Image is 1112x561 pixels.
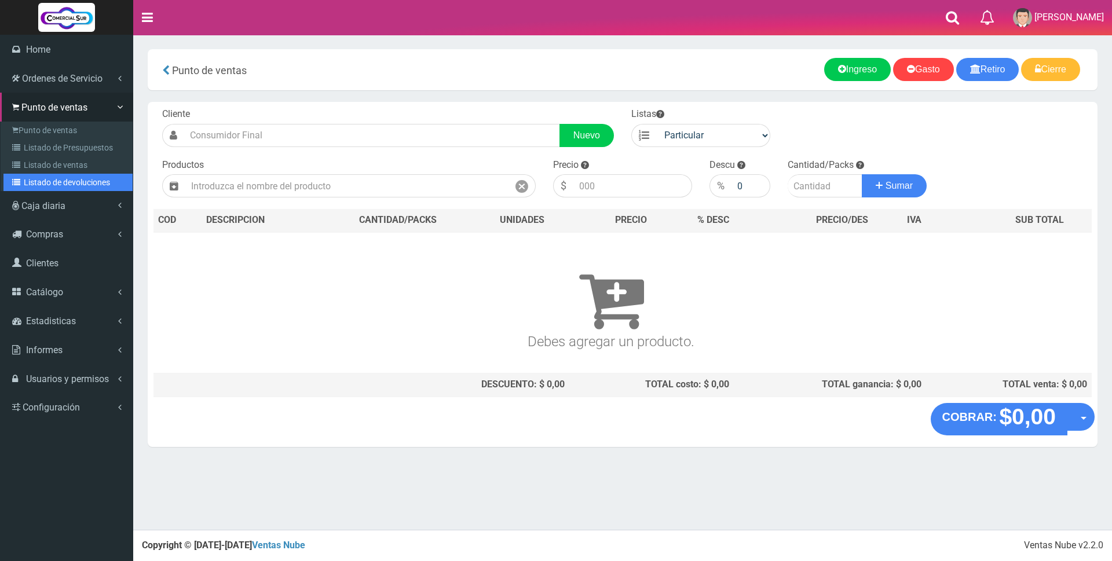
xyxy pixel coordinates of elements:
[942,410,997,423] strong: COBRAR:
[162,108,190,121] label: Cliente
[956,58,1019,81] a: Retiro
[788,159,854,172] label: Cantidad/Packs
[47,501,214,512] h4: Listo!
[931,403,1068,435] button: COBRAR: $0,00
[3,174,133,191] a: Listado de devoluciones
[172,64,247,76] span: Punto de ventas
[886,181,913,190] span: Sumar
[709,159,735,172] label: Descu
[731,174,770,197] input: 000
[697,214,729,225] span: % DESC
[21,102,87,113] span: Punto de ventas
[184,124,560,147] input: Consumidor Final
[21,200,65,211] span: Caja diaria
[559,124,614,147] a: Nuevo
[553,159,579,172] label: Precio
[26,258,58,269] span: Clientes
[788,174,862,197] input: Cantidad
[216,500,226,518] button: ×
[26,287,63,298] span: Catálogo
[3,156,133,174] a: Listado de ventas
[3,122,133,139] a: Punto de ventas
[553,174,573,197] div: $
[142,540,305,551] strong: Copyright © [DATE]-[DATE]
[862,174,927,197] button: Sumar
[158,249,1064,349] h3: Debes agregar un producto.
[185,174,509,197] input: Introduzca el nombre del producto
[26,229,63,240] span: Compras
[153,209,202,232] th: COD
[631,108,664,121] label: Listas
[202,209,321,232] th: DES
[321,209,474,232] th: CANTIDAD/PACKS
[22,73,103,84] span: Ordenes de Servicio
[1021,58,1080,81] a: Cierre
[999,404,1056,429] strong: $0,00
[223,214,265,225] span: CRIPCION
[573,174,692,197] input: 000
[709,174,731,197] div: %
[1024,539,1103,552] div: Ventas Nube v2.2.0
[3,139,133,156] a: Listado de Presupuestos
[23,402,80,413] span: Configuración
[738,378,921,391] div: TOTAL ganancia: $ 0,00
[26,316,76,327] span: Estadisticas
[824,58,891,81] a: Ingreso
[615,214,647,227] span: PRECIO
[26,44,50,55] span: Home
[931,378,1087,391] div: TOTAL venta: $ 0,00
[1015,214,1064,227] span: SUB TOTAL
[26,373,109,384] span: Usuarios y permisos
[325,378,565,391] div: DESCUENTO: $ 0,00
[252,540,305,551] a: Ventas Nube
[26,344,63,355] span: Informes
[1013,8,1032,27] img: User Image
[162,159,204,172] label: Productos
[38,3,95,32] img: Logo grande
[816,214,868,225] span: PRECIO/DES
[574,378,729,391] div: TOTAL costo: $ 0,00
[474,209,569,232] th: UNIDADES
[907,214,921,225] span: IVA
[893,58,954,81] a: Gasto
[1034,12,1104,23] span: [PERSON_NAME]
